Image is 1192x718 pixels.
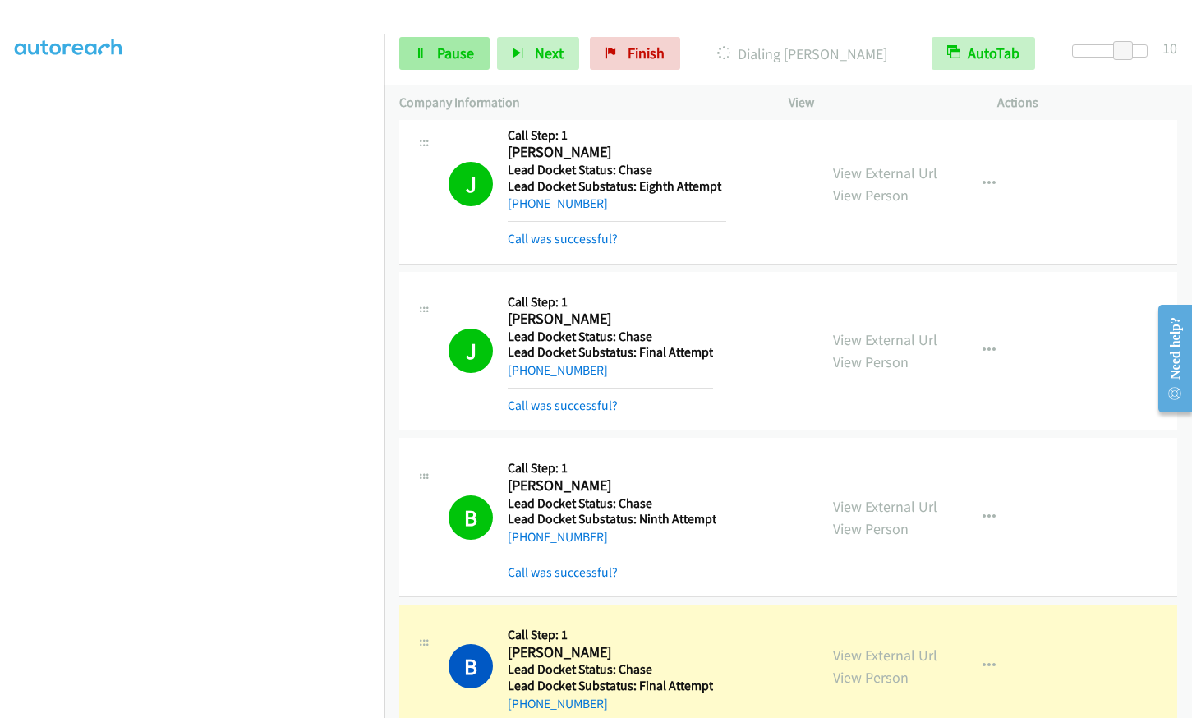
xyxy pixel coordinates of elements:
[833,519,909,538] a: View Person
[508,495,716,512] h5: Lead Docket Status: Chase
[508,476,716,495] h2: [PERSON_NAME]
[508,696,608,711] a: [PHONE_NUMBER]
[508,398,618,413] a: Call was successful?
[833,330,937,349] a: View External Url
[1144,293,1192,424] iframe: Resource Center
[535,44,564,62] span: Next
[508,564,618,580] a: Call was successful?
[508,362,608,378] a: [PHONE_NUMBER]
[590,37,680,70] a: Finish
[628,44,665,62] span: Finish
[437,44,474,62] span: Pause
[508,329,713,345] h5: Lead Docket Status: Chase
[508,511,716,527] h5: Lead Docket Substatus: Ninth Attempt
[833,646,937,665] a: View External Url
[833,352,909,371] a: View Person
[789,93,969,113] p: View
[833,186,909,205] a: View Person
[508,678,713,694] h5: Lead Docket Substatus: Final Attempt
[508,661,713,678] h5: Lead Docket Status: Chase
[449,162,493,206] h1: J
[449,495,493,540] h1: B
[399,37,490,70] a: Pause
[508,231,618,246] a: Call was successful?
[508,196,608,211] a: [PHONE_NUMBER]
[508,529,608,545] a: [PHONE_NUMBER]
[833,497,937,516] a: View External Url
[508,627,713,643] h5: Call Step: 1
[833,668,909,687] a: View Person
[399,93,759,113] p: Company Information
[449,644,493,688] h1: B
[508,344,713,361] h5: Lead Docket Substatus: Final Attempt
[508,127,726,144] h5: Call Step: 1
[449,329,493,373] h1: J
[833,163,937,182] a: View External Url
[932,37,1035,70] button: AutoTab
[508,162,726,178] h5: Lead Docket Status: Chase
[508,643,713,662] h2: [PERSON_NAME]
[508,143,726,162] h2: [PERSON_NAME]
[1162,37,1177,59] div: 10
[702,43,902,65] p: Dialing [PERSON_NAME]
[497,37,579,70] button: Next
[508,294,713,311] h5: Call Step: 1
[508,178,726,195] h5: Lead Docket Substatus: Eighth Attempt
[997,93,1177,113] p: Actions
[508,460,716,476] h5: Call Step: 1
[508,310,713,329] h2: [PERSON_NAME]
